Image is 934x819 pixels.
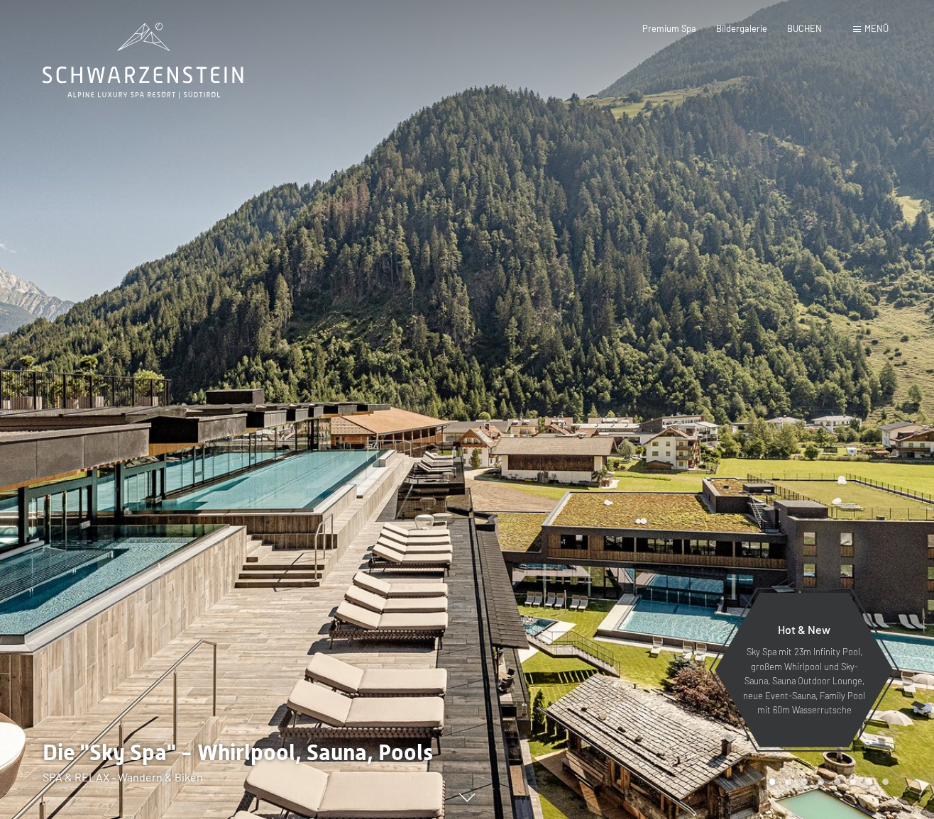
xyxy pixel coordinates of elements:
a: Premium Spa [642,23,696,34]
p: Sky Spa mit 23m Infinity Pool, großem Whirlpool und Sky-Sauna, Sauna Outdoor Lounge, neue Event-S... [742,645,866,717]
span: Hot & New [778,623,830,636]
div: Carousel Page 5 [834,779,840,785]
div: Carousel Page 1 (Current Slide) [769,779,776,785]
div: Carousel Page 7 [866,779,872,785]
span: Menü [864,23,889,34]
div: Carousel Page 4 [818,779,824,785]
a: BUCHEN [787,23,822,34]
div: Carousel Page 6 [850,779,857,785]
div: Carousel Page 2 [785,779,791,785]
div: Carousel Page 3 [801,779,808,785]
a: Bildergalerie [716,23,767,34]
a: Hot & New Sky Spa mit 23m Infinity Pool, großem Whirlpool und Sky-Sauna, Sauna Outdoor Lounge, ne... [714,592,894,748]
div: Carousel Page 8 [882,779,889,785]
div: Carousel Pagination [764,779,889,785]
